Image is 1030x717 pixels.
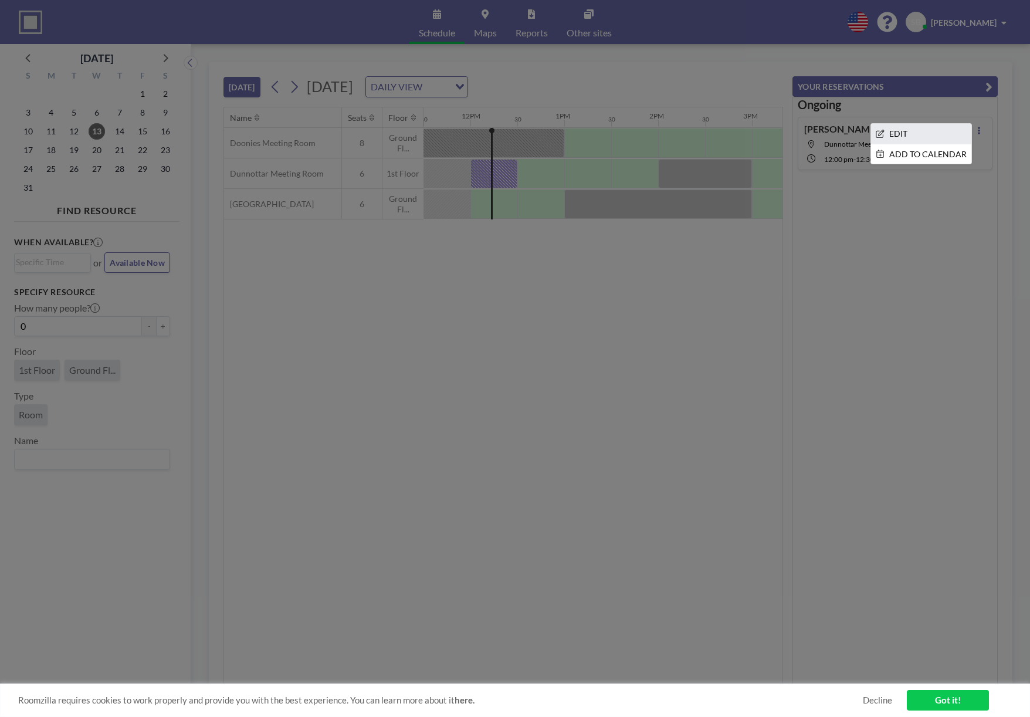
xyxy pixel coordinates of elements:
[871,124,971,144] li: EDIT
[871,144,971,164] li: ADD TO CALENDAR
[907,690,989,711] a: Got it!
[18,695,863,706] span: Roomzilla requires cookies to work properly and provide you with the best experience. You can lea...
[863,695,892,706] a: Decline
[455,695,475,705] a: here.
